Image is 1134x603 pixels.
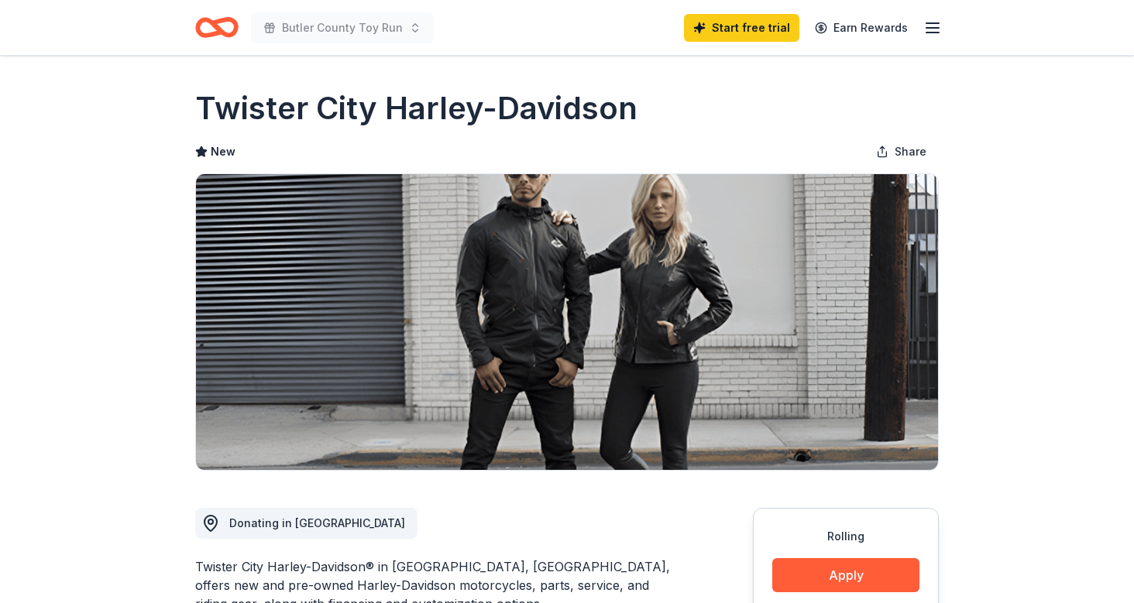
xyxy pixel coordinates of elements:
[195,87,637,130] h1: Twister City Harley-Davidson
[895,142,926,161] span: Share
[195,9,239,46] a: Home
[229,516,405,529] span: Donating in [GEOGRAPHIC_DATA]
[211,142,235,161] span: New
[282,19,403,37] span: Butler County Toy Run
[251,12,434,43] button: Butler County Toy Run
[196,174,938,470] img: Image for Twister City Harley-Davidson
[772,558,919,592] button: Apply
[806,14,917,42] a: Earn Rewards
[772,527,919,546] div: Rolling
[684,14,799,42] a: Start free trial
[864,136,939,167] button: Share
